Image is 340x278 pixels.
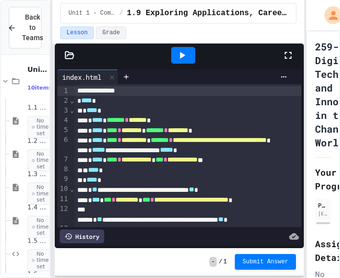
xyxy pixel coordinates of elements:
[127,7,288,19] span: 1.9 Exploring Applications, Careers, and Connections in the Digital World
[69,185,74,193] span: Fold line
[57,194,69,204] div: 11
[57,224,69,233] div: 13
[315,165,331,193] h2: Your Progress
[57,69,118,84] div: index.html
[9,7,42,48] button: Back to Teams
[57,204,69,224] div: 12
[27,204,47,212] span: 1.4 Cascading Style Sheets
[57,164,69,174] div: 8
[27,85,52,91] span: 10 items
[27,183,56,205] span: No time set
[27,137,47,145] span: 1.2 Hello World
[57,86,69,96] div: 1
[68,9,115,17] span: Unit 1 - Computational Thinking and Making Connections
[219,258,222,266] span: /
[209,257,217,267] span: -
[27,249,56,272] span: No time set
[57,72,106,82] div: index.html
[57,174,69,184] div: 9
[69,96,74,104] span: Fold line
[27,170,47,179] span: 1.3 Linking Web Pages
[223,258,227,266] span: 1
[22,12,43,43] span: Back to Teams
[27,216,56,238] span: No time set
[57,135,69,155] div: 6
[57,155,69,164] div: 7
[69,106,74,114] span: Fold line
[27,149,56,172] span: No time set
[27,104,47,112] span: 1.1 History of the WWW
[57,106,69,116] div: 3
[318,210,328,217] div: [EMAIL_ADDRESS][DOMAIN_NAME]
[96,26,126,39] button: Grade
[318,201,328,209] div: Parmis Navabsafavi
[57,184,69,194] div: 10
[57,116,69,125] div: 4
[57,125,69,135] div: 5
[315,237,331,264] h2: Assignment Details
[119,9,123,17] span: /
[57,96,69,106] div: 2
[27,116,56,139] span: No time set
[27,237,47,245] span: 1.5 Phone Usage Assignment
[243,258,289,266] span: Submit Answer
[60,230,104,243] div: History
[60,26,94,39] button: Lesson
[235,254,296,270] button: Submit Answer
[27,65,47,74] span: Unit 1 - Computational Thinking and Making Connections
